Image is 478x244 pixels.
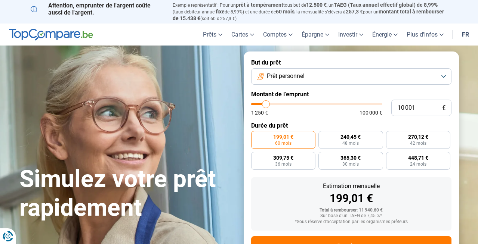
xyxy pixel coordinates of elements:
[410,162,426,166] span: 24 mois
[216,9,225,15] span: fixe
[198,24,227,46] a: Prêts
[334,2,438,8] span: TAEG (Taux annuel effectif global) de 8,99%
[408,155,428,160] span: 448,71 €
[19,165,235,222] h1: Simulez votre prêt rapidement
[276,9,294,15] span: 60 mois
[173,2,448,22] p: Exemple représentatif : Pour un tous but de , un (taux débiteur annuel de 8,99%) et une durée de ...
[408,134,428,140] span: 270,12 €
[402,24,448,46] a: Plus d'infos
[360,110,382,115] span: 100 000 €
[340,155,361,160] span: 365,30 €
[368,24,402,46] a: Énergie
[297,24,334,46] a: Épargne
[410,141,426,146] span: 42 mois
[251,122,451,129] label: Durée du prêt
[342,141,359,146] span: 48 mois
[273,134,293,140] span: 199,01 €
[275,162,292,166] span: 36 mois
[257,213,445,219] div: Sur base d'un TAEG de 7,45 %*
[9,29,93,41] img: TopCompare
[259,24,297,46] a: Comptes
[251,59,451,66] label: But du prêt
[251,110,268,115] span: 1 250 €
[31,2,164,16] p: Attention, emprunter de l'argent coûte aussi de l'argent.
[267,72,305,80] span: Prêt personnel
[257,193,445,204] div: 199,01 €
[457,24,474,46] a: fr
[257,183,445,189] div: Estimation mensuelle
[340,134,361,140] span: 240,45 €
[346,9,363,15] span: 257,3 €
[236,2,283,8] span: prêt à tempérament
[257,219,445,225] div: *Sous réserve d'acceptation par les organismes prêteurs
[257,208,445,213] div: Total à rembourser: 11 940,60 €
[173,9,444,21] span: montant total à rembourser de 15.438 €
[227,24,259,46] a: Cartes
[251,91,451,98] label: Montant de l'emprunt
[275,141,292,146] span: 60 mois
[306,2,327,8] span: 12.500 €
[273,155,293,160] span: 309,75 €
[334,24,368,46] a: Investir
[251,68,451,85] button: Prêt personnel
[342,162,359,166] span: 30 mois
[442,105,445,111] span: €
